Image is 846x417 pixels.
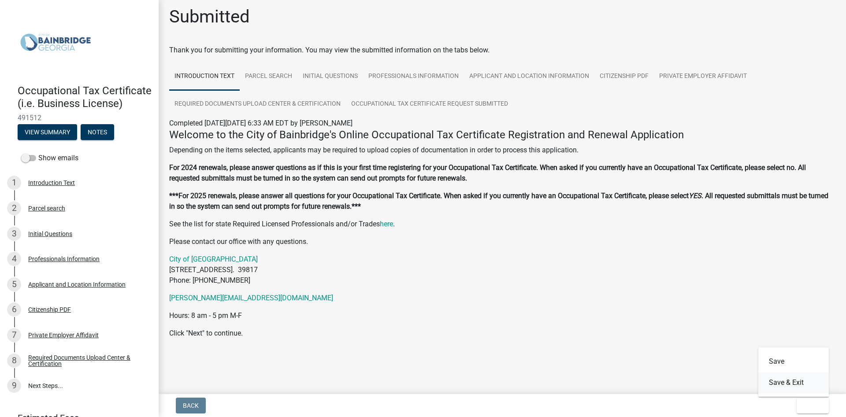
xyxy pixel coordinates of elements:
[797,398,829,413] button: Exit
[18,129,77,136] wm-modal-confirm: Summary
[464,63,594,91] a: Applicant and Location Information
[28,281,126,288] div: Applicant and Location Information
[169,192,828,210] strong: . All requested submittals must be turned in so the system can send out prompts for future renewa...
[7,252,21,266] div: 4
[363,63,464,91] a: Professionals Information
[169,219,835,229] p: See the list for state Required Licensed Professionals and/or Trades .
[21,153,78,163] label: Show emails
[169,6,250,27] h1: Submitted
[804,402,816,409] span: Exit
[18,9,93,75] img: City of Bainbridge, Georgia (Canceled)
[7,328,21,342] div: 7
[758,351,829,372] button: Save
[7,201,21,215] div: 2
[240,63,297,91] a: Parcel search
[183,402,199,409] span: Back
[7,303,21,317] div: 6
[28,332,99,338] div: Private Employer Affidavit
[169,254,835,286] p: [STREET_ADDRESS]. 39817 Phone: [PHONE_NUMBER]
[689,192,701,200] strong: YES
[28,306,71,313] div: Citizenship PDF
[346,90,513,118] a: Occupational Tax Certificate Request Submitted
[18,85,152,110] h4: Occupational Tax Certificate (i.e. Business License)
[169,129,835,141] h4: Welcome to the City of Bainbridge's Online Occupational Tax Certificate Registration and Renewal ...
[169,163,806,182] strong: For 2024 renewals, please answer questions as if this is your first time registering for your Occ...
[81,124,114,140] button: Notes
[28,205,65,211] div: Parcel search
[7,354,21,368] div: 8
[169,90,346,118] a: Required Documents Upload Center & Certification
[28,256,100,262] div: Professionals Information
[169,328,835,339] p: Click "Next" to continue.
[169,192,689,200] strong: ***For 2025 renewals, please answer all questions for your Occupational Tax Certificate. When ask...
[28,180,75,186] div: Introduction Text
[169,294,333,302] a: [PERSON_NAME][EMAIL_ADDRESS][DOMAIN_NAME]
[7,227,21,241] div: 3
[594,63,654,91] a: Citizenship PDF
[169,236,835,247] p: Please contact our office with any questions.
[169,119,352,127] span: Completed [DATE][DATE] 6:33 AM EDT by [PERSON_NAME]
[18,114,141,122] span: 491512
[380,220,393,228] a: here
[18,124,77,140] button: View Summary
[81,129,114,136] wm-modal-confirm: Notes
[7,176,21,190] div: 1
[176,398,206,413] button: Back
[28,231,72,237] div: Initial Questions
[654,63,752,91] a: Private Employer Affidavit
[169,63,240,91] a: Introduction Text
[169,145,835,155] p: Depending on the items selected, applicants may be required to upload copies of documentation in ...
[297,63,363,91] a: Initial Questions
[169,255,258,263] a: City of [GEOGRAPHIC_DATA]
[28,354,145,367] div: Required Documents Upload Center & Certification
[169,310,835,321] p: Hours: 8 am - 5 pm M-F
[758,372,829,393] button: Save & Exit
[7,277,21,292] div: 5
[7,379,21,393] div: 9
[758,347,829,397] div: Exit
[169,45,835,55] div: Thank you for submitting your information. You may view the submitted information on the tabs below.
